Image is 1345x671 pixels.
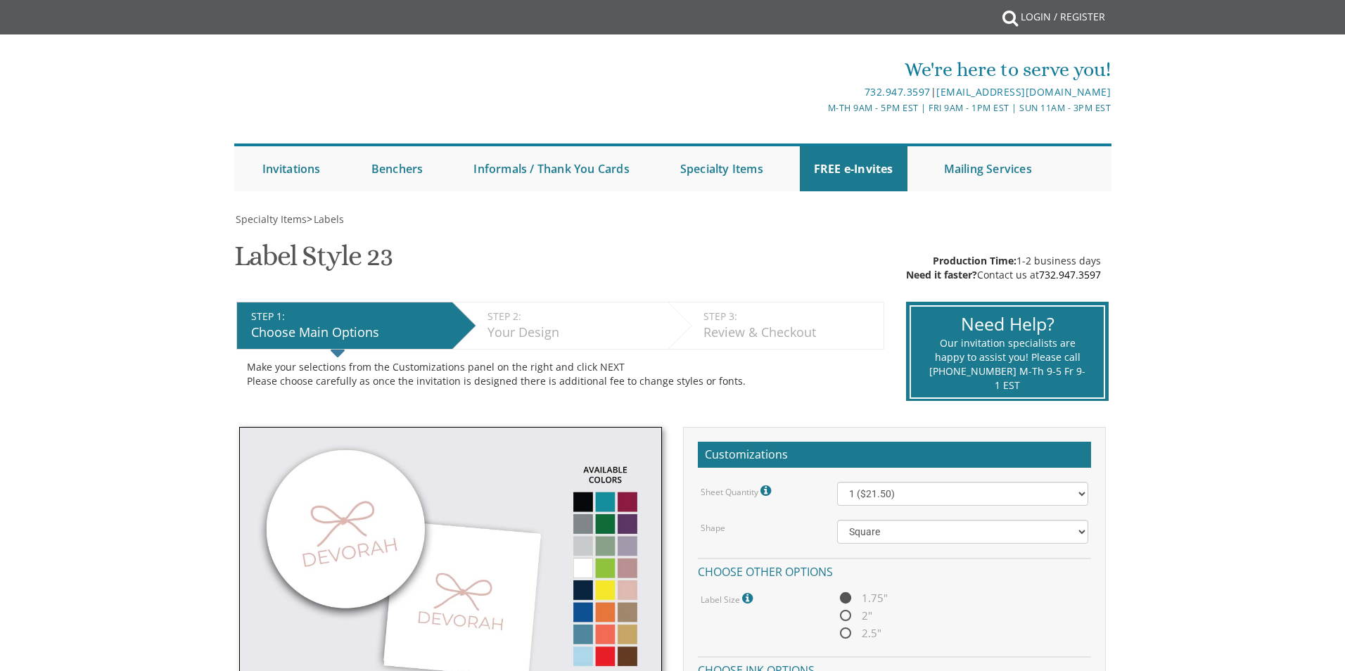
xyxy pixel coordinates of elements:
a: 732.947.3597 [1039,268,1101,281]
a: Mailing Services [930,146,1046,191]
span: Labels [314,212,344,226]
div: STEP 3: [703,309,877,324]
label: Shape [701,522,725,534]
a: 732.947.3597 [865,85,931,98]
div: STEP 2: [487,309,661,324]
a: Informals / Thank You Cards [459,146,643,191]
label: Sheet Quantity [701,482,775,500]
div: We're here to serve you! [527,56,1111,84]
span: Specialty Items [236,212,307,226]
span: 2" [837,607,872,625]
p: 1-2 business days Contact us at [906,254,1101,282]
div: Need Help? [929,312,1085,337]
a: FREE e-Invites [800,146,907,191]
div: Choose Main Options [251,324,445,342]
a: Invitations [248,146,335,191]
span: Production Time: [933,254,1016,267]
h4: Choose other options [698,558,1091,582]
a: [EMAIL_ADDRESS][DOMAIN_NAME] [936,85,1111,98]
h2: Customizations [698,442,1091,468]
h1: Label Style 23 [234,241,393,282]
div: Review & Checkout [703,324,877,342]
div: Your Design [487,324,661,342]
a: Specialty Items [666,146,777,191]
span: Need it faster? [906,268,977,281]
div: Our invitation specialists are happy to assist you! Please call [PHONE_NUMBER] M-Th 9-5 Fr 9-1 EST [929,336,1085,392]
div: STEP 1: [251,309,445,324]
span: 2.5" [837,625,881,642]
span: 1.75" [837,589,888,607]
a: Specialty Items [234,212,307,226]
a: Labels [312,212,344,226]
label: Label Size [701,589,756,608]
div: Make your selections from the Customizations panel on the right and click NEXT Please choose care... [247,360,874,388]
a: Benchers [357,146,438,191]
div: | [527,84,1111,101]
span: > [307,212,344,226]
div: M-Th 9am - 5pm EST | Fri 9am - 1pm EST | Sun 11am - 3pm EST [527,101,1111,115]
